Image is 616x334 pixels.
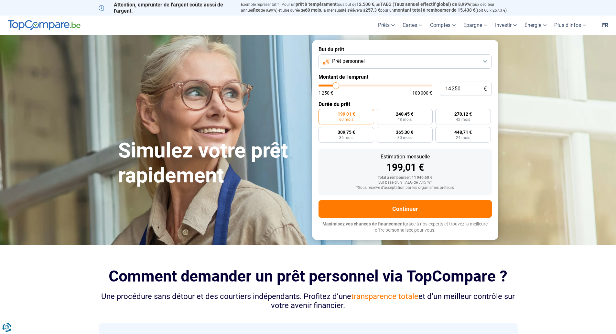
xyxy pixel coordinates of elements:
[319,200,492,218] button: Continuer
[550,16,590,35] a: Plus d'infos
[399,16,426,35] a: Cartes
[241,2,518,13] p: Exemple représentatif : Pour un tous but de , un (taux débiteur annuel de 8,99%) et une durée de ...
[397,118,412,121] span: 48 mois
[365,7,380,13] span: 257,3 €
[456,118,470,121] span: 42 mois
[356,2,374,7] span: 12.500 €
[454,130,472,134] span: 448,71 €
[324,154,487,159] div: Estimation mensuelle
[118,138,304,188] h1: Simulez votre prêt rapidement
[380,2,470,7] span: TAEG (Taux annuel effectif global) de 8,99%
[412,91,432,95] span: 100 000 €
[99,292,518,311] div: Une procédure sans détour et des courtiers indépendants. Profitez d’une et d’un meilleur contrôle...
[324,180,487,185] div: Sur base d'un TAEG de 7,45 %*
[456,136,470,140] span: 24 mois
[491,16,521,35] a: Investir
[454,112,472,116] span: 270,12 €
[319,46,492,52] label: But du prêt
[253,7,261,13] span: fixe
[319,74,492,80] label: Montant de l'emprunt
[324,176,487,180] div: Total à rembourser: 11 940,60 €
[324,186,487,190] div: *Sous réserve d'acceptation par les organismes prêteurs
[99,2,233,14] p: Attention, emprunter de l'argent coûte aussi de l'argent.
[351,292,418,301] span: transparence totale
[394,7,475,13] span: montant total à rembourser de 15.438 €
[296,2,337,7] span: prêt à tempérament
[319,101,492,107] label: Durée du prêt
[339,118,353,121] span: 60 mois
[319,221,492,234] p: grâce à nos experts et trouvez la meilleure offre personnalisée pour vous.
[426,16,459,35] a: Comptes
[332,58,365,65] span: Prêt personnel
[397,136,412,140] span: 30 mois
[319,54,492,69] button: Prêt personnel
[459,16,491,35] a: Épargne
[338,112,355,116] span: 199,01 €
[338,130,355,134] span: 309,75 €
[305,7,321,13] span: 60 mois
[484,86,487,92] span: €
[322,221,404,226] span: Maximisez vos chances de financement
[598,16,612,35] a: fr
[339,136,353,140] span: 36 mois
[324,163,487,172] div: 199,01 €
[521,16,550,35] a: Énergie
[396,112,413,116] span: 240,45 €
[99,267,518,285] h2: Comment demander un prêt personnel via TopCompare ?
[396,130,413,134] span: 365,30 €
[8,20,81,30] img: TopCompare
[374,16,399,35] a: Prêts
[319,91,333,95] span: 1 250 €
